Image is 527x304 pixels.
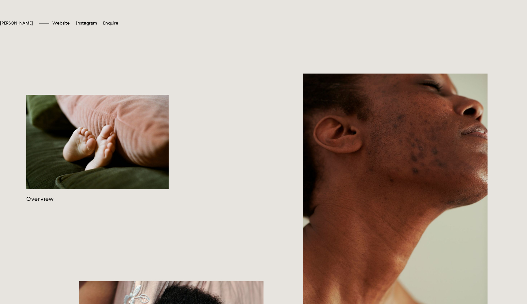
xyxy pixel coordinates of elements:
[103,21,118,26] a: Enquire[EMAIL_ADDRESS][DOMAIN_NAME]
[103,21,118,26] span: Enquire
[52,21,70,26] a: Website[DOMAIN_NAME]
[76,21,97,26] span: Instagram
[76,21,97,26] a: Instagramsophieharristaylor
[52,21,70,26] span: Website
